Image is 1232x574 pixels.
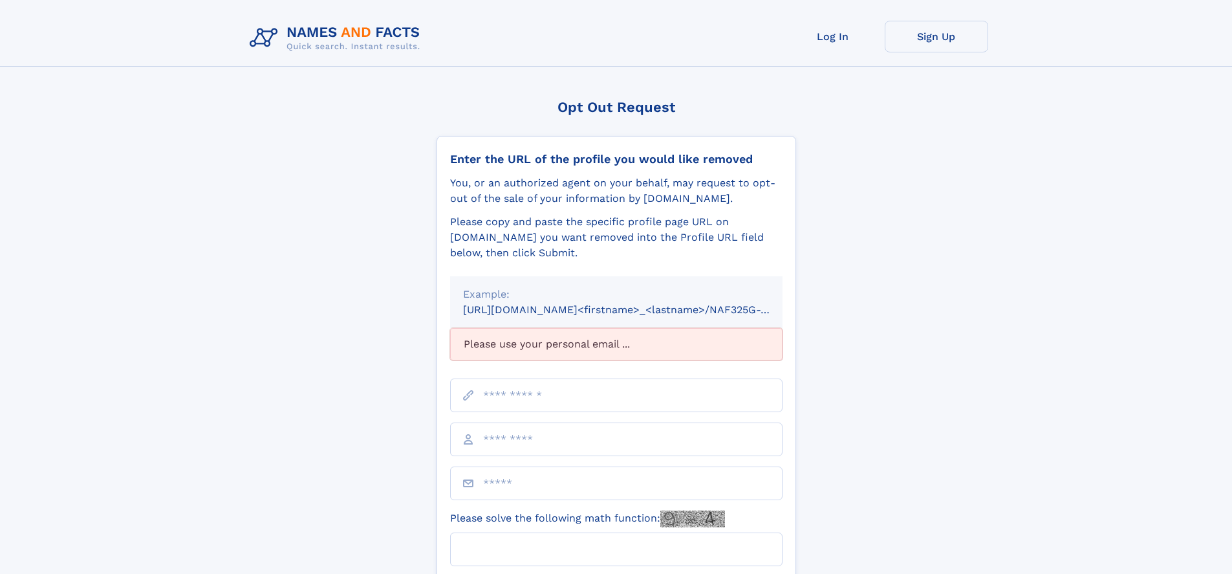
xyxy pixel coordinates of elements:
div: Please use your personal email ... [450,328,783,360]
a: Sign Up [885,21,988,52]
a: Log In [781,21,885,52]
div: Please copy and paste the specific profile page URL on [DOMAIN_NAME] you want removed into the Pr... [450,214,783,261]
div: Enter the URL of the profile you would like removed [450,152,783,166]
div: Example: [463,287,770,302]
label: Please solve the following math function: [450,511,725,527]
div: Opt Out Request [437,99,796,115]
small: [URL][DOMAIN_NAME]<firstname>_<lastname>/NAF325G-xxxxxxxx [463,304,807,316]
div: You, or an authorized agent on your behalf, may request to opt-out of the sale of your informatio... [450,175,783,206]
img: Logo Names and Facts [244,21,431,56]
